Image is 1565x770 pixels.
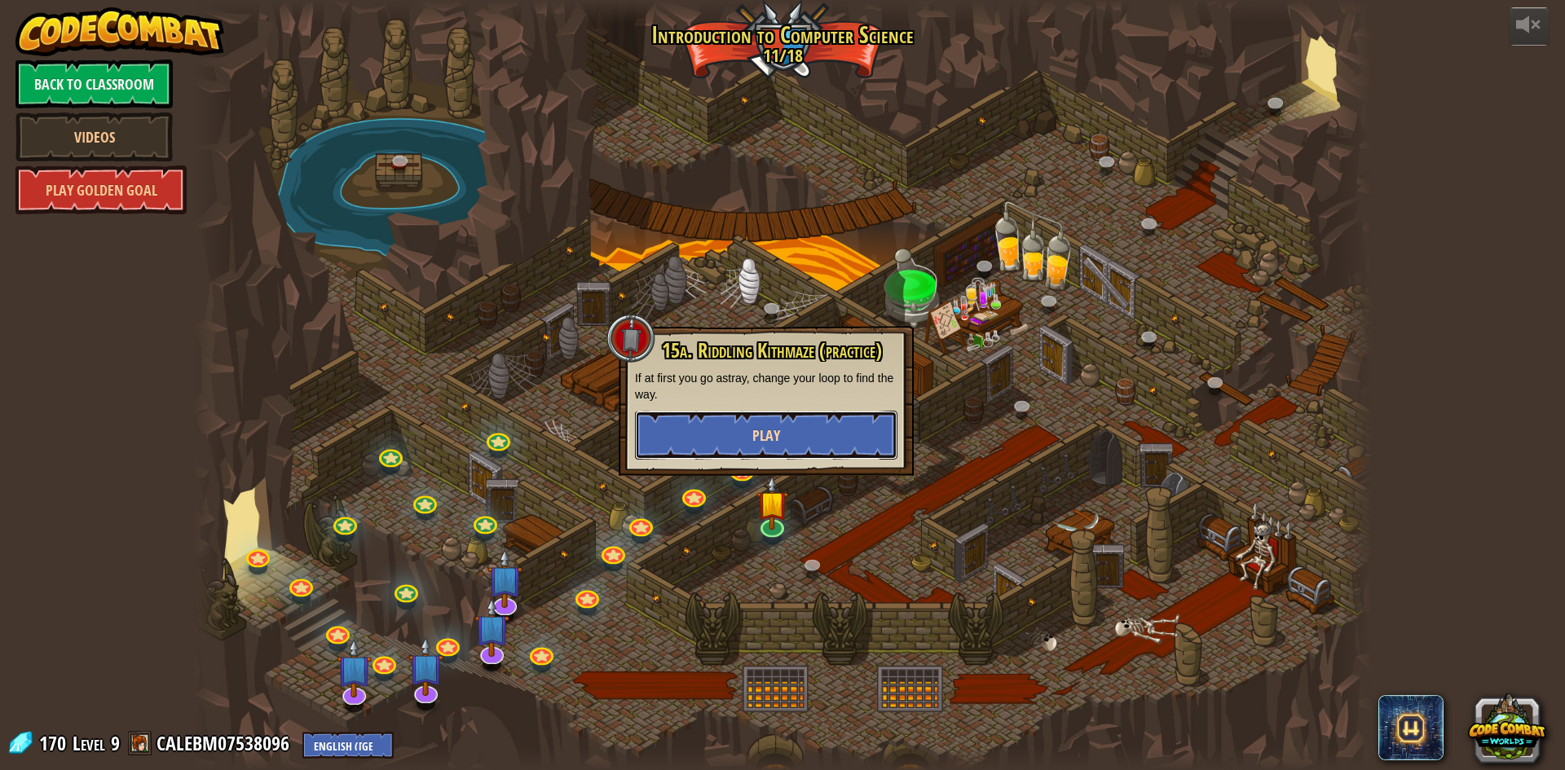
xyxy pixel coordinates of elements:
[156,730,294,756] a: CALEBM07538096
[752,425,780,446] span: Play
[635,370,897,403] p: If at first you go astray, change your loop to find the way.
[15,112,173,161] a: Videos
[487,549,522,609] img: level-banner-unstarted-subscriber.png
[408,637,443,697] img: level-banner-unstarted-subscriber.png
[756,476,788,530] img: level-banner-started.png
[73,730,105,757] span: Level
[15,165,187,214] a: Play Golden Goal
[111,730,120,756] span: 9
[39,730,71,756] span: 170
[662,337,882,364] span: 15a. Riddling Kithmaze (practice)
[635,411,897,460] button: Play
[337,639,372,698] img: level-banner-unstarted-subscriber.png
[1509,7,1550,46] button: Adjust volume
[474,598,509,658] img: level-banner-unstarted-subscriber.png
[15,7,224,56] img: CodeCombat - Learn how to code by playing a game
[15,59,173,108] a: Back to Classroom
